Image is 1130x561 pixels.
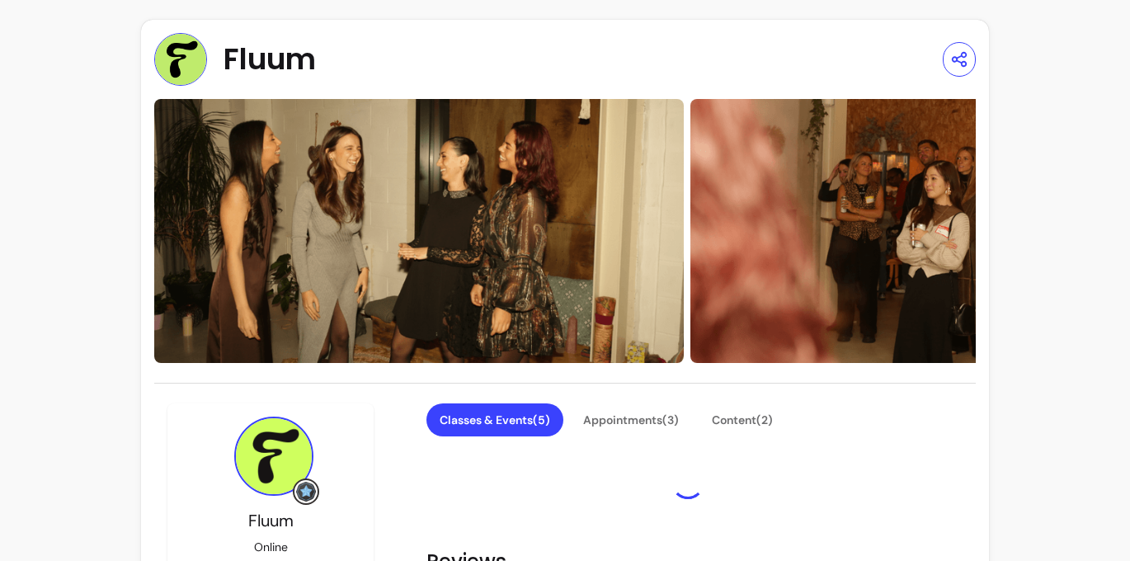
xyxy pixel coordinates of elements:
p: Online [254,539,288,555]
img: Provider image [234,417,313,496]
div: Loading [671,466,704,499]
img: Provider image [154,33,207,86]
img: https://d22cr2pskkweo8.cloudfront.net/7da0f95d-a9ed-4b41-b915-5433de84e032 [154,99,684,363]
span: Fluum [248,510,294,531]
button: Appointments(3) [570,403,692,436]
button: Content(2) [699,403,786,436]
button: Classes & Events(5) [426,403,563,436]
img: Grow [296,482,316,502]
span: Fluum [224,43,316,76]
